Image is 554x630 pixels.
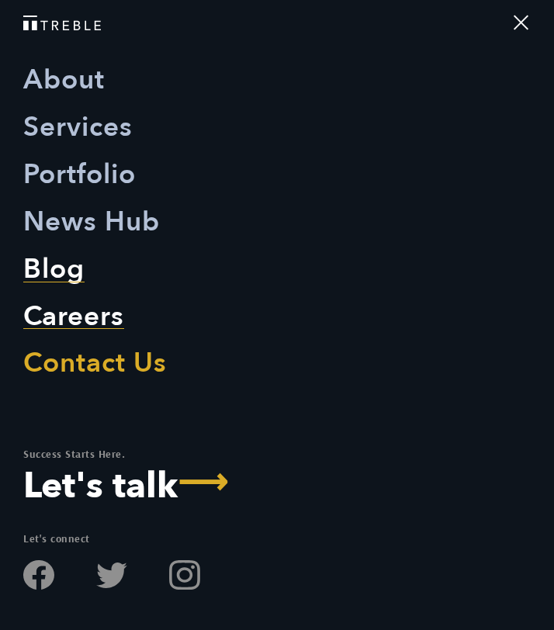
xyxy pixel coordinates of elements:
[23,57,105,104] a: About
[96,559,127,590] a: Follow us on Twitter
[23,104,133,151] a: Services
[23,16,531,30] a: Treble Homepage
[23,340,167,387] a: Contact Us
[23,151,136,199] a: Portfolio
[23,447,125,461] mark: Success Starts Here.
[169,559,200,590] a: Follow us on Instagram
[23,16,101,30] img: Treble logo
[23,469,239,504] a: Let's Talk
[23,246,85,293] a: Blog
[23,293,124,341] a: Careers
[23,199,160,246] a: News Hub
[23,531,90,545] span: Let's connect
[23,559,54,590] a: Follow us on Facebook
[178,475,229,486] span: ⟶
